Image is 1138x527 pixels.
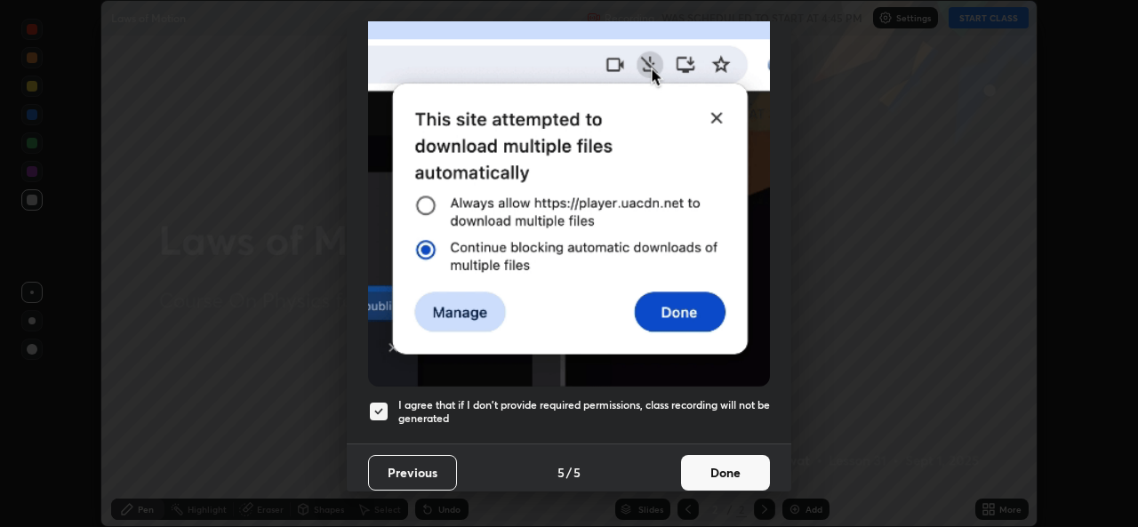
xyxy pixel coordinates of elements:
[566,463,572,482] h4: /
[398,398,770,426] h5: I agree that if I don't provide required permissions, class recording will not be generated
[557,463,565,482] h4: 5
[368,455,457,491] button: Previous
[573,463,581,482] h4: 5
[681,455,770,491] button: Done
